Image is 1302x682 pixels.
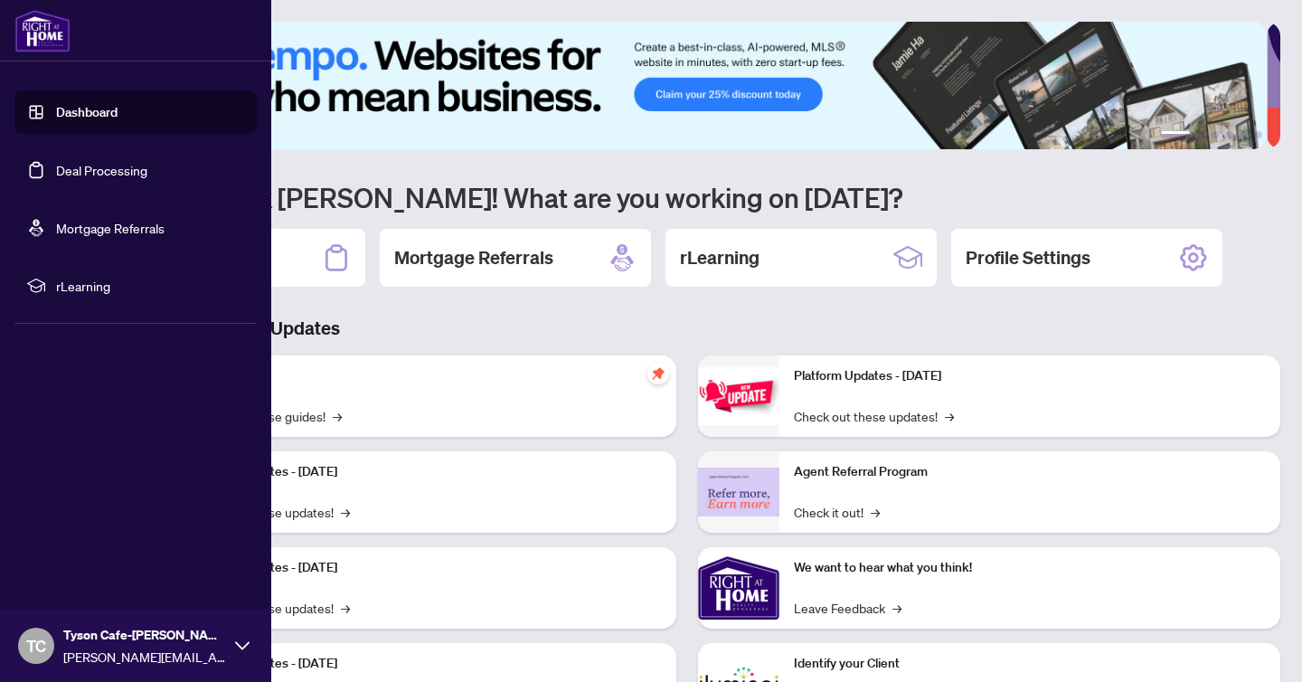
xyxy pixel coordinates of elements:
[63,647,226,667] span: [PERSON_NAME][EMAIL_ADDRESS][DOMAIN_NAME]
[794,366,1266,386] p: Platform Updates - [DATE]
[56,162,147,178] a: Deal Processing
[945,406,954,426] span: →
[1197,131,1204,138] button: 2
[94,316,1280,341] h3: Brokerage & Industry Updates
[698,468,779,517] img: Agent Referral Program
[94,22,1267,149] img: Slide 0
[966,245,1090,270] h2: Profile Settings
[794,462,1266,482] p: Agent Referral Program
[190,366,662,386] p: Self-Help
[333,406,342,426] span: →
[26,633,46,658] span: TC
[680,245,759,270] h2: rLearning
[794,558,1266,578] p: We want to hear what you think!
[794,406,954,426] a: Check out these updates!→
[1255,131,1262,138] button: 6
[698,367,779,424] img: Platform Updates - June 23, 2025
[190,558,662,578] p: Platform Updates - [DATE]
[394,245,553,270] h2: Mortgage Referrals
[647,363,669,384] span: pushpin
[14,9,71,52] img: logo
[1226,131,1233,138] button: 4
[63,625,226,645] span: Tyson Cafe-[PERSON_NAME]
[56,220,165,236] a: Mortgage Referrals
[892,598,901,618] span: →
[190,654,662,674] p: Platform Updates - [DATE]
[1212,131,1219,138] button: 3
[794,502,880,522] a: Check it out!→
[56,104,118,120] a: Dashboard
[341,598,350,618] span: →
[794,654,1266,674] p: Identify your Client
[1161,131,1190,138] button: 1
[190,462,662,482] p: Platform Updates - [DATE]
[1241,131,1248,138] button: 5
[56,276,244,296] span: rLearning
[94,180,1280,214] h1: Welcome back [PERSON_NAME]! What are you working on [DATE]?
[794,598,901,618] a: Leave Feedback→
[698,547,779,629] img: We want to hear what you think!
[341,502,350,522] span: →
[1230,619,1284,673] button: Open asap
[871,502,880,522] span: →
